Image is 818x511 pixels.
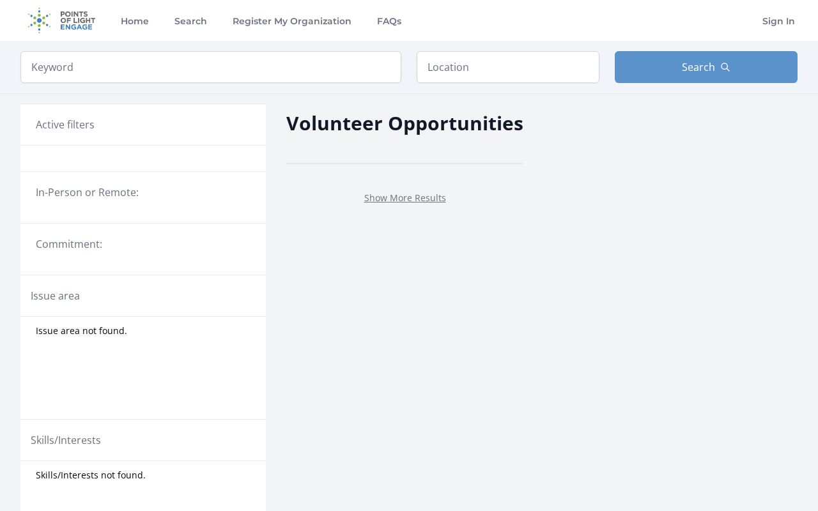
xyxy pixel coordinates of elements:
h3: Active filters [36,117,95,132]
a: Show More Results [364,192,446,204]
legend: Commitment: [36,236,251,252]
legend: Skills/Interests [31,432,101,448]
input: Location [417,51,599,83]
legend: In-Person or Remote: [36,185,251,200]
h2: Volunteer Opportunities [286,109,523,137]
button: Search [615,51,798,83]
span: Search [682,59,715,75]
legend: Issue area [31,288,80,303]
span: Skills/Interests not found. [36,469,146,482]
span: Issue area not found. [36,324,127,337]
input: Keyword [20,51,401,83]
